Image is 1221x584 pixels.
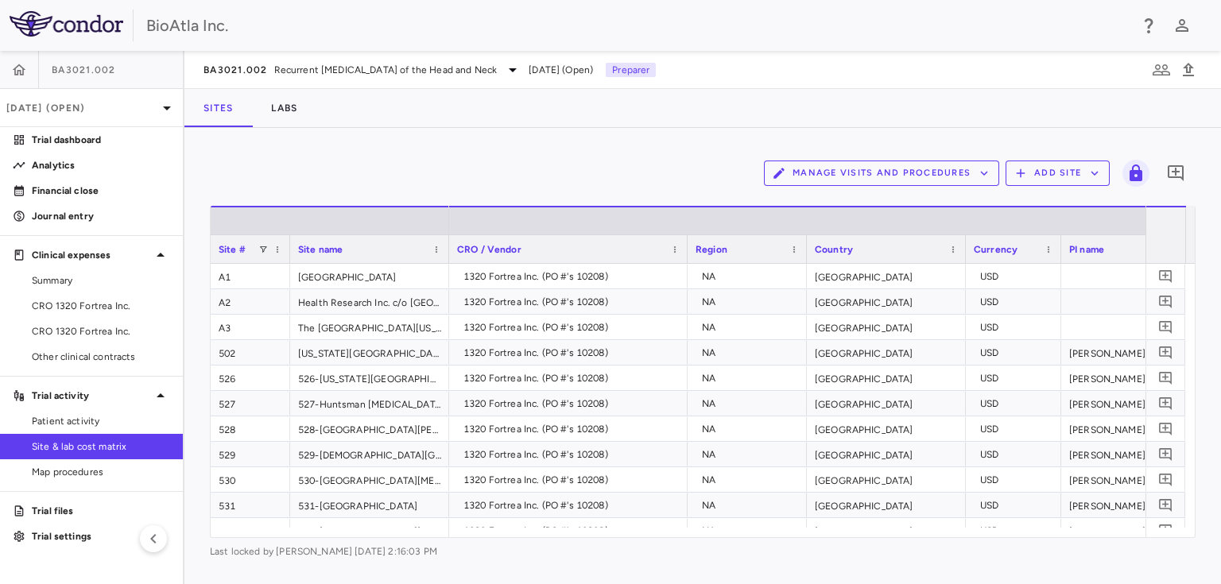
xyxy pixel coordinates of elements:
p: Financial close [32,184,170,198]
div: 527-Huntsman [MEDICAL_DATA] Institute [290,391,449,416]
div: [GEOGRAPHIC_DATA] [807,493,966,517]
div: 1320 Fortrea Inc. (PO #'s 10208) [463,289,680,315]
div: [PERSON_NAME] [1061,340,1220,365]
div: NA [702,442,799,467]
div: 528-[GEOGRAPHIC_DATA][PERSON_NAME][MEDICAL_DATA] [290,416,449,441]
div: USD [980,416,1053,442]
div: A2 [211,289,290,314]
div: USD [980,315,1053,340]
div: 532 [211,518,290,543]
svg: Add comment [1158,421,1173,436]
div: [GEOGRAPHIC_DATA] [807,264,966,288]
div: [GEOGRAPHIC_DATA] [807,467,966,492]
span: Other clinical contracts [32,350,170,364]
div: [GEOGRAPHIC_DATA] [290,264,449,288]
div: [GEOGRAPHIC_DATA] [807,340,966,365]
div: 1320 Fortrea Inc. (PO #'s 10208) [463,315,680,340]
div: 530 [211,467,290,492]
span: Last locked by [PERSON_NAME] [DATE] 2:16:03 PM [210,544,1196,559]
div: [GEOGRAPHIC_DATA] [807,391,966,416]
span: Currency [974,244,1017,255]
svg: Add comment [1158,269,1173,284]
div: NA [702,391,799,416]
div: 1320 Fortrea Inc. (PO #'s 10208) [463,493,680,518]
div: 502 [211,340,290,365]
p: [DATE] (Open) [6,101,157,115]
p: Trial settings [32,529,170,543]
div: 526 [211,365,290,390]
button: Add comment [1162,160,1189,187]
svg: Add comment [1158,447,1173,462]
div: NA [702,315,799,340]
span: CRO 1320 Fortrea Inc. [32,299,170,313]
div: [PERSON_NAME] [1061,391,1220,416]
svg: Add comment [1158,523,1173,538]
span: Recurrent [MEDICAL_DATA] of the Head and Neck [274,63,498,77]
span: [DATE] (Open) [529,63,593,77]
button: Labs [252,89,316,127]
div: 531-[GEOGRAPHIC_DATA] [290,493,449,517]
div: [GEOGRAPHIC_DATA] [807,416,966,441]
span: CRO / Vendor [457,244,521,255]
div: [GEOGRAPHIC_DATA] [807,315,966,339]
span: Country [815,244,853,255]
div: USD [980,467,1053,493]
p: Preparer [606,63,656,77]
div: [GEOGRAPHIC_DATA] [807,442,966,466]
div: [US_STATE][GEOGRAPHIC_DATA] [290,340,449,365]
div: NA [702,493,799,518]
button: Add comment [1155,418,1176,439]
button: Add comment [1155,316,1176,338]
span: Region [696,244,727,255]
button: Add comment [1155,342,1176,363]
button: Sites [184,89,252,127]
div: 1320 Fortrea Inc. (PO #'s 10208) [463,365,680,391]
div: 529 [211,442,290,466]
div: A1 [211,264,290,288]
p: Analytics [32,158,170,172]
span: Summary [32,273,170,288]
button: Add comment [1155,393,1176,414]
span: Site # [219,244,246,255]
div: A3 [211,315,290,339]
div: NA [702,365,799,391]
span: Map procedures [32,465,170,479]
div: 1320 Fortrea Inc. (PO #'s 10208) [463,264,680,289]
div: BioAtla Inc. [146,14,1129,37]
div: [PERSON_NAME] [1061,416,1220,441]
svg: Add comment [1158,345,1173,360]
div: NA [702,340,799,365]
button: Add comment [1155,469,1176,490]
button: Add Site [1006,161,1110,186]
span: Site & lab cost matrix [32,439,170,454]
svg: Add comment [1158,294,1173,309]
p: Clinical expenses [32,248,151,262]
span: Patient activity [32,414,170,428]
p: Trial files [32,504,170,518]
div: 528 [211,416,290,441]
svg: Add comment [1158,319,1173,335]
svg: Add comment [1158,370,1173,385]
div: NA [702,289,799,315]
div: USD [980,289,1053,315]
div: [GEOGRAPHIC_DATA] [807,289,966,314]
div: USD [980,442,1053,467]
button: Add comment [1155,443,1176,465]
div: Health Research Inc. c/o [GEOGRAPHIC_DATA] [290,289,449,314]
p: Trial activity [32,389,151,403]
div: USD [980,340,1053,365]
div: [PERSON_NAME] [1061,442,1220,466]
div: [PERSON_NAME] [1061,493,1220,517]
div: 1320 Fortrea Inc. (PO #'s 10208) [463,442,680,467]
div: USD [980,365,1053,391]
div: 1320 Fortrea Inc. (PO #'s 10208) [463,467,680,493]
div: NA [702,467,799,493]
div: USD [980,391,1053,416]
span: BA3021.002 [52,64,116,76]
div: NA [702,416,799,442]
div: [PERSON_NAME] [1061,365,1220,390]
div: [PERSON_NAME] [1061,518,1220,543]
svg: Add comment [1158,396,1173,411]
svg: Add comment [1158,497,1173,512]
button: Add comment [1155,265,1176,287]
